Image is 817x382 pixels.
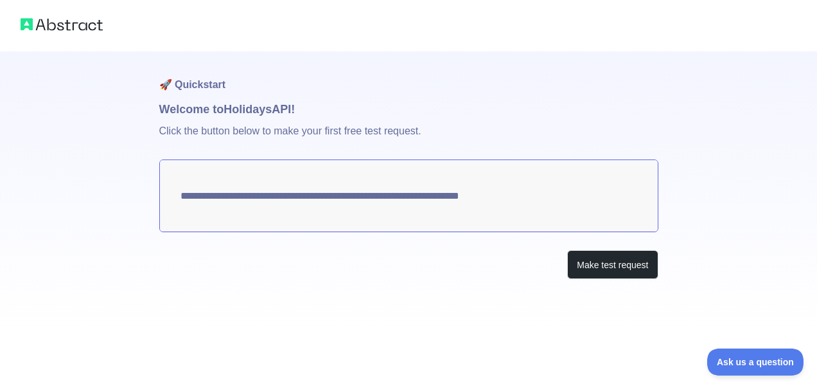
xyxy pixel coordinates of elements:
h1: Welcome to Holidays API! [159,100,658,118]
p: Click the button below to make your first free test request. [159,118,658,159]
h1: 🚀 Quickstart [159,51,658,100]
button: Make test request [567,250,658,279]
img: Abstract logo [21,15,103,33]
iframe: Toggle Customer Support [707,349,804,376]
